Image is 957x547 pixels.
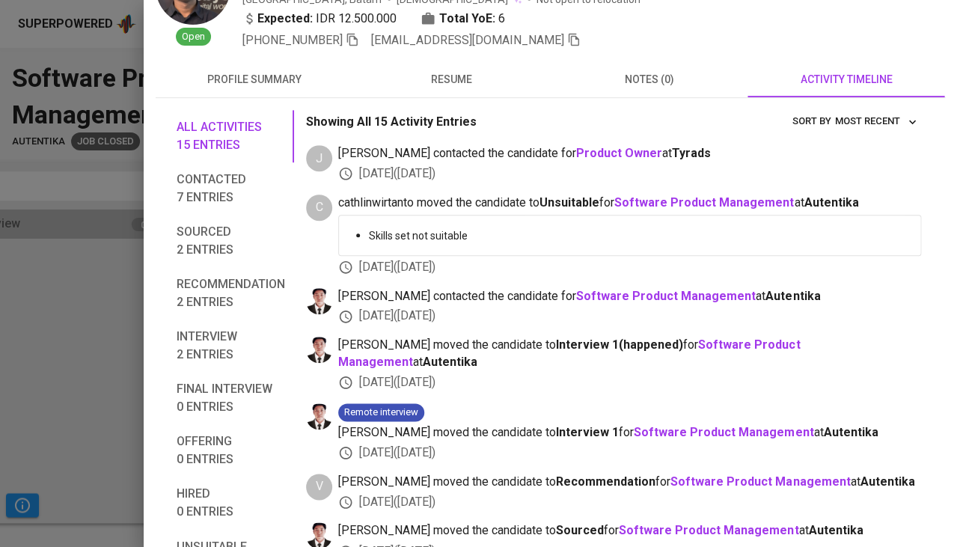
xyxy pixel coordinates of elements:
div: J [306,145,332,171]
b: Interview 1 ( happened ) [556,337,683,352]
span: [EMAIL_ADDRESS][DOMAIN_NAME] [371,33,564,47]
b: Recommendation [556,474,655,489]
b: Unsuitable [539,195,599,210]
span: [PERSON_NAME] moved the candidate to for at [338,337,921,371]
p: Skills set not suitable [369,228,908,243]
div: [DATE] ( [DATE] ) [338,494,921,511]
a: Software Product Management [634,425,813,439]
b: Interview 1 [556,425,619,439]
span: [PHONE_NUMBER] [242,33,343,47]
span: Autentika [804,195,858,210]
p: Showing All 15 Activity Entries [306,113,477,131]
b: Sourced [556,523,604,537]
a: Software Product Management [670,474,850,489]
span: Contacted 7 entries [177,171,285,207]
span: [PERSON_NAME] moved the candidate to for at [338,474,921,491]
span: Most Recent [834,113,917,130]
span: Interview 2 entries [177,328,285,364]
span: Autentika [765,289,820,303]
div: [DATE] ( [DATE] ) [338,165,921,183]
span: Hired 0 entries [177,485,285,521]
span: 6 [498,10,505,28]
span: activity timeline [756,70,936,89]
div: V [306,474,332,500]
div: [DATE] ( [DATE] ) [338,259,921,276]
a: Product Owner [576,146,662,160]
div: [DATE] ( [DATE] ) [338,308,921,325]
span: Recommendation 2 entries [177,275,285,311]
span: Final interview 0 entries [177,380,285,416]
a: Software Product Management [576,289,756,303]
span: cathlinwirtanto moved the candidate to for at [338,195,921,212]
a: Software Product Management [614,195,794,210]
span: Tyrads [672,146,711,160]
span: Autentika [860,474,914,489]
span: Open [176,30,211,44]
span: Sourced 2 entries [177,223,285,259]
div: IDR 12.500.000 [242,10,397,28]
img: rama.gio@glints.com [306,337,332,363]
span: [PERSON_NAME] moved the candidate to for at [338,424,921,441]
span: sort by [792,115,831,126]
span: Offering 0 entries [177,433,285,468]
span: notes (0) [560,70,739,89]
div: [DATE] ( [DATE] ) [338,444,921,462]
span: profile summary [165,70,344,89]
img: rama.gio@glints.com [306,288,332,314]
span: Autentika [823,425,878,439]
div: C [306,195,332,221]
span: Autentika [423,355,477,369]
b: Expected: [257,10,313,28]
span: [PERSON_NAME] contacted the candidate for at [338,145,921,162]
button: sort by [831,110,921,133]
span: [PERSON_NAME] contacted the candidate for at [338,288,921,305]
div: [DATE] ( [DATE] ) [338,374,921,391]
span: Remote interview [338,406,424,420]
img: rama.gio@glints.com [306,403,332,430]
span: [PERSON_NAME] moved the candidate to for at [338,522,921,540]
span: resume [362,70,542,89]
span: Autentika [808,523,863,537]
b: Total YoE: [439,10,495,28]
span: All activities 15 entries [177,118,285,154]
a: Software Product Management [619,523,798,537]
